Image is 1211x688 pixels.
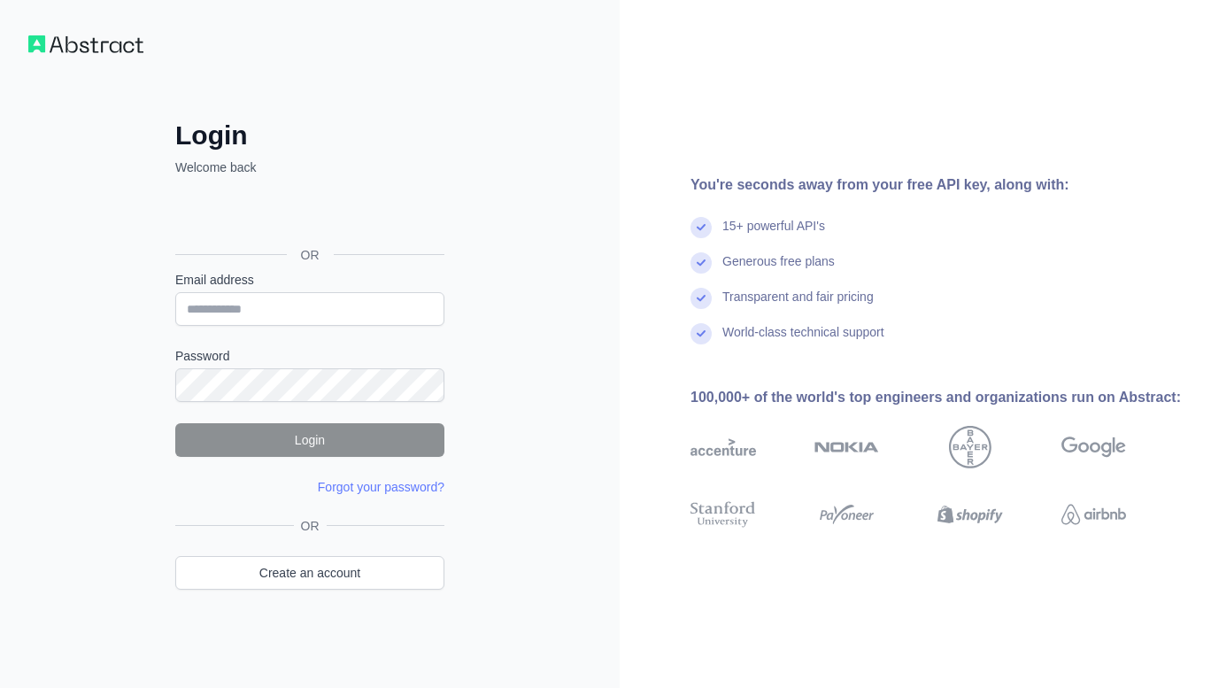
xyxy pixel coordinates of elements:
p: Welcome back [175,158,444,176]
img: accenture [690,426,756,468]
img: stanford university [690,499,756,531]
img: airbnb [1061,499,1127,531]
a: Forgot your password? [318,480,444,494]
img: check mark [690,252,712,274]
div: 15+ powerful API's [722,217,825,252]
label: Password [175,347,444,365]
a: Create an account [175,556,444,590]
div: Generous free plans [722,252,835,288]
button: Login [175,423,444,457]
div: World-class technical support [722,323,884,359]
img: nokia [814,426,880,468]
img: shopify [937,499,1003,531]
img: check mark [690,323,712,344]
img: check mark [690,288,712,309]
h2: Login [175,120,444,151]
label: Email address [175,271,444,289]
img: check mark [690,217,712,238]
img: payoneer [814,499,880,531]
div: You're seconds away from your free API key, along with: [690,174,1183,196]
div: Transparent and fair pricing [722,288,874,323]
iframe: Schaltfläche „Über Google anmelden“ [166,196,450,235]
img: Workflow [28,35,143,53]
span: OR [287,246,334,264]
img: google [1061,426,1127,468]
img: bayer [949,426,991,468]
span: OR [294,517,327,535]
div: 100,000+ of the world's top engineers and organizations run on Abstract: [690,387,1183,408]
